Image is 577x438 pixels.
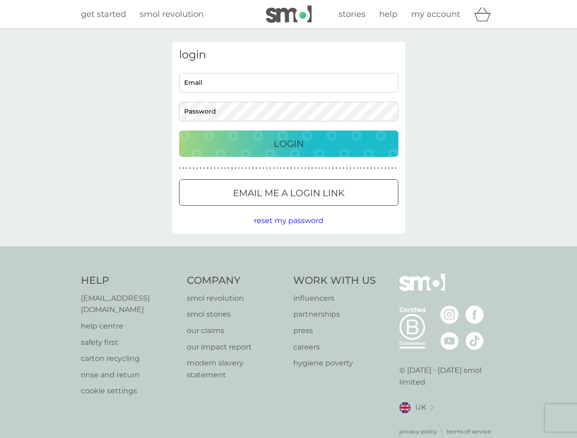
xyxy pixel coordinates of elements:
[346,166,348,171] p: ●
[235,166,237,171] p: ●
[343,166,344,171] p: ●
[196,166,198,171] p: ●
[81,320,178,332] a: help centre
[356,166,358,171] p: ●
[187,341,284,353] a: our impact report
[440,332,459,350] img: visit the smol Youtube page
[332,166,334,171] p: ●
[214,166,216,171] p: ●
[325,166,327,171] p: ●
[203,166,205,171] p: ●
[293,274,376,288] h4: Work With Us
[179,48,398,62] h3: login
[328,166,330,171] p: ●
[339,9,365,19] span: stories
[207,166,209,171] p: ●
[200,166,201,171] p: ●
[187,308,284,320] a: smol stories
[415,401,426,413] span: UK
[189,166,191,171] p: ●
[249,166,250,171] p: ●
[81,353,178,365] a: carton recycling
[411,8,460,21] a: my account
[388,166,390,171] p: ●
[353,166,355,171] p: ●
[399,427,437,436] a: privacy policy
[293,341,376,353] p: careers
[308,166,310,171] p: ●
[186,166,188,171] p: ●
[280,166,282,171] p: ●
[228,166,229,171] p: ●
[217,166,219,171] p: ●
[245,166,247,171] p: ●
[384,166,386,171] p: ●
[315,166,317,171] p: ●
[304,166,306,171] p: ●
[339,166,341,171] p: ●
[238,166,240,171] p: ●
[399,402,411,413] img: UK flag
[339,8,365,21] a: stories
[440,306,459,324] img: visit the smol Instagram page
[381,166,383,171] p: ●
[322,166,323,171] p: ●
[336,166,338,171] p: ●
[399,274,445,305] img: smol
[221,166,222,171] p: ●
[364,166,365,171] p: ●
[266,166,268,171] p: ●
[293,292,376,304] p: influencers
[360,166,362,171] p: ●
[293,357,376,369] a: hygiene poverty
[179,166,181,171] p: ●
[255,166,257,171] p: ●
[283,166,285,171] p: ●
[187,292,284,304] a: smol revolution
[293,308,376,320] a: partnerships
[367,166,369,171] p: ●
[411,9,460,19] span: my account
[399,365,497,388] p: © [DATE] - [DATE] smol limited
[187,325,284,337] a: our claims
[374,166,376,171] p: ●
[263,166,265,171] p: ●
[187,274,284,288] h4: Company
[349,166,351,171] p: ●
[81,9,126,19] span: get started
[81,385,178,397] a: cookie settings
[187,357,284,381] a: modern slavery statement
[81,369,178,381] a: rinse and return
[395,166,397,171] p: ●
[318,166,320,171] p: ●
[193,166,195,171] p: ●
[466,306,484,324] img: visit the smol Facebook page
[252,166,254,171] p: ●
[377,166,379,171] p: ●
[140,9,204,19] span: smol revolution
[447,427,491,436] p: terms of service
[293,325,376,337] a: press
[297,166,299,171] p: ●
[233,186,344,200] p: Email me a login link
[466,332,484,350] img: visit the smol Tiktok page
[81,337,178,349] p: safety first
[266,5,312,23] img: smol
[179,130,398,157] button: Login
[291,166,292,171] p: ●
[371,166,372,171] p: ●
[140,8,204,21] a: smol revolution
[287,166,289,171] p: ●
[242,166,244,171] p: ●
[224,166,226,171] p: ●
[392,166,393,171] p: ●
